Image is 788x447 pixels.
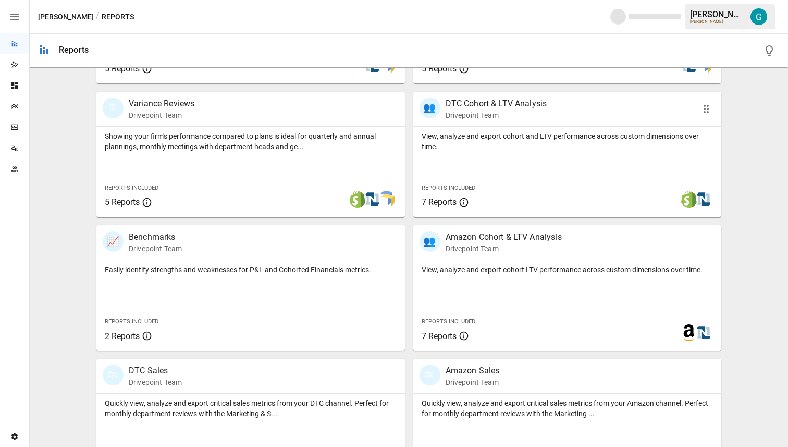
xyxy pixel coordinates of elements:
p: Quickly view, analyze and export critical sales metrics from your Amazon channel. Perfect for mon... [422,398,713,419]
div: 👥 [420,231,440,252]
span: 5 Reports [422,64,457,74]
div: [PERSON_NAME] [690,9,744,19]
span: Reports Included [105,185,158,191]
span: 7 Reports [422,331,457,341]
p: Amazon Cohort & LTV Analysis [446,231,562,244]
span: 2 Reports [105,331,140,341]
div: 🛍 [103,365,124,385]
div: 🗓 [103,98,124,118]
p: Easily identify strengths and weaknesses for P&L and Cohorted Financials metrics. [105,264,397,275]
button: [PERSON_NAME] [38,10,94,23]
div: Reports [59,45,89,55]
img: shopify [681,191,697,208]
p: Drivepoint Team [446,110,547,120]
p: Drivepoint Team [446,377,500,388]
img: shopify [349,191,366,208]
p: DTC Sales [129,365,182,377]
div: 👥 [420,98,440,118]
p: Amazon Sales [446,365,500,377]
img: smart model [378,191,395,208]
div: [PERSON_NAME] [690,19,744,24]
p: Drivepoint Team [129,110,194,120]
div: 🛍 [420,365,440,385]
img: netsuite [695,191,712,208]
span: 5 Reports [105,197,140,207]
p: Drivepoint Team [129,244,182,254]
span: Reports Included [105,318,158,325]
p: Showing your firm's performance compared to plans is ideal for quarterly and annual plannings, mo... [105,131,397,152]
div: / [96,10,100,23]
span: 7 Reports [422,197,457,207]
span: Reports Included [422,185,475,191]
p: Drivepoint Team [446,244,562,254]
button: Gavin Acres [744,2,773,31]
p: Benchmarks [129,231,182,244]
img: Gavin Acres [750,8,767,25]
img: netsuite [364,191,380,208]
p: View, analyze and export cohort and LTV performance across custom dimensions over time. [422,131,713,152]
p: View, analyze and export cohort LTV performance across custom dimensions over time. [422,264,713,275]
div: 📈 [103,231,124,252]
p: Variance Reviews [129,98,194,110]
img: netsuite [695,324,712,341]
p: Drivepoint Team [129,377,182,388]
span: Reports Included [422,318,475,325]
img: amazon [681,324,697,341]
p: Quickly view, analyze and export critical sales metrics from your DTC channel. Perfect for monthl... [105,398,397,419]
span: 5 Reports [105,64,140,74]
p: DTC Cohort & LTV Analysis [446,98,547,110]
